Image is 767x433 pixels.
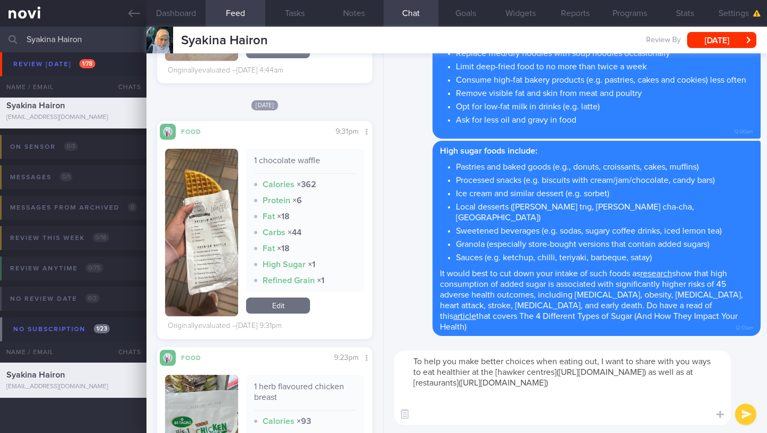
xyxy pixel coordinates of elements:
img: 1 chocolate waffle [165,149,238,316]
span: 0 / 75 [86,263,103,272]
div: Messages from Archived [7,201,140,215]
div: No subscription [11,322,112,336]
span: 9:31pm [336,128,358,135]
strong: High Sugar [263,260,306,269]
li: Opt for low-fat milk in drinks (e.g. latte) [456,99,753,112]
a: Edit [246,298,310,314]
div: Messages [7,170,75,185]
div: No review date [7,292,102,306]
span: 0 / 3 [64,142,78,151]
strong: Carbs [263,228,285,237]
strong: Calories [263,417,295,426]
strong: Protein [263,196,290,205]
strong: × 18 [277,244,290,253]
li: Remove visible fat and skin from meat and poultry [456,85,753,99]
div: 1 chocolate waffle [254,155,356,174]
div: Food [176,352,218,362]
a: article [453,312,476,320]
li: Ask for less oil and gravy in food [456,112,753,125]
li: Local desserts ([PERSON_NAME] tng, [PERSON_NAME] cha-cha, [GEOGRAPHIC_DATA]) [456,199,753,223]
div: Originally evaluated – [DATE] 4:44am [168,66,283,76]
strong: × 93 [297,417,311,426]
li: Granola (especially store-bought versions that contain added sugars) [456,236,753,250]
span: 0 / 18 [93,233,109,242]
li: Ice cream and similar dessert (e.g. sorbet) [456,186,753,199]
div: Food [176,126,218,135]
li: Processed snacks (e.g. biscuits with cream/jam/chocolate, candy bars) [456,172,753,186]
span: 12:00am [734,125,753,135]
div: Chats [104,341,146,363]
span: Syakina Hairon [6,371,65,379]
strong: × 1 [308,260,315,269]
strong: × 6 [292,196,302,205]
a: research [640,269,672,278]
li: Pastries and baked goods (e.g., donuts, croissants, cakes, muffins) [456,159,753,172]
strong: × 1 [317,276,324,285]
strong: High sugar foods include: [440,147,537,155]
span: Review By [646,36,681,45]
strong: Fat [263,212,275,221]
div: On sensor [7,140,80,154]
span: Syakina Hairon [6,101,65,110]
div: Originally evaluated – [DATE] 9:31pm [168,322,282,331]
strong: × 362 [297,180,316,189]
span: 0 / 1 [60,172,72,181]
span: Syakina Hairon [181,34,268,47]
strong: × 44 [288,228,301,237]
span: 0 / 2 [85,294,100,303]
li: Sauces (e.g. ketchup, chilli, teriyaki, barbeque, satay) [456,250,753,263]
span: It would best to cut down your intake of such foods as show that high consumption of added sugar ... [440,269,743,331]
div: [EMAIL_ADDRESS][DOMAIN_NAME] [6,383,140,391]
span: [DATE] [251,100,278,110]
span: 0 [128,203,137,212]
div: Review this week [7,231,112,245]
strong: Fat [263,244,275,253]
span: 12:01am [736,322,753,332]
div: 1 herb flavoured chicken breast [254,381,356,411]
li: Consume high-fat bakery products (e.g. pastries, cakes and cookies) less often [456,72,753,85]
div: [EMAIL_ADDRESS][DOMAIN_NAME] [6,114,140,122]
button: [DATE] [687,32,756,48]
strong: Refined Grain [263,276,315,285]
strong: × 18 [277,212,290,221]
li: Sweetened beverages (e.g. sodas, sugary coffee drinks, iced lemon tea) [456,223,753,236]
span: 9:23pm [334,354,358,362]
span: 1 / 23 [94,324,110,333]
strong: Calories [263,180,295,189]
li: Limit deep-fried food to no more than twice a week [456,59,753,72]
div: Review anytime [7,261,106,276]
